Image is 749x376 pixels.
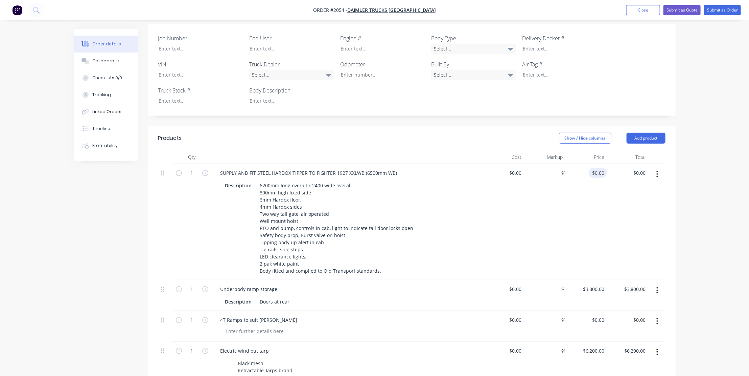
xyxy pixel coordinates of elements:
label: Body Description [249,86,334,95]
div: Collaborate [92,58,119,64]
button: Show / Hide columns [559,133,611,144]
label: End User [249,34,334,42]
div: Profitability [92,143,118,149]
div: Description [223,181,255,190]
div: Doors at rear [257,297,292,307]
div: 4T Ramps to suit [PERSON_NAME] [215,315,303,325]
button: Add product [627,133,665,144]
span: % [562,347,566,355]
button: Timeline [74,120,138,137]
label: Body Type [431,34,516,42]
div: Markup [524,150,566,164]
div: Select... [431,70,516,80]
div: Products [158,134,182,142]
div: Select... [249,70,334,80]
button: Close [626,5,660,15]
label: Air Tag # [522,60,607,68]
label: VIN [158,60,243,68]
div: Order details [92,41,121,47]
button: Checklists 0/0 [74,69,138,86]
img: Factory [12,5,22,15]
label: Odometer [340,60,425,68]
label: Engine # [340,34,425,42]
span: % [562,169,566,177]
span: Order #2054 - [313,7,347,14]
div: Total [607,150,649,164]
button: Profitability [74,137,138,154]
button: Collaborate [74,53,138,69]
label: Built By [431,60,516,68]
div: Timeline [92,126,110,132]
span: % [562,316,566,324]
button: Order details [74,36,138,53]
button: Linked Orders [74,103,138,120]
div: SUPPLY AND FIT STEEL HARDOX TIPPER TO FIGHTER 1927 XXLWB (6500mm WB) [215,168,403,178]
span: % [562,286,566,293]
label: Truck Stock # [158,86,243,95]
a: Daimler Trucks [GEOGRAPHIC_DATA] [347,7,436,14]
button: Tracking [74,86,138,103]
label: Job Number [158,34,243,42]
div: Electric wind out tarp [215,346,275,356]
div: Checklists 0/0 [92,75,122,81]
div: Description [223,297,255,307]
div: Select... [431,44,516,54]
label: Truck Dealer [249,60,334,68]
div: Qty [172,150,212,164]
div: Underbody ramp storage [215,284,283,294]
button: Submit as Order [704,5,741,15]
div: 6200mm long overall x 2400 wide overall 800mm high fixed side 6mm Hardox floor, 4mm Hardox sides ... [257,181,416,276]
div: Cost [483,150,524,164]
input: Enter number... [335,70,424,80]
div: Price [566,150,607,164]
button: Submit as Quote [663,5,701,15]
label: Delivery Docket # [522,34,607,42]
div: Tracking [92,92,111,98]
div: Linked Orders [92,109,121,115]
div: Black mesh Retractable Tarps brand [235,358,296,375]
